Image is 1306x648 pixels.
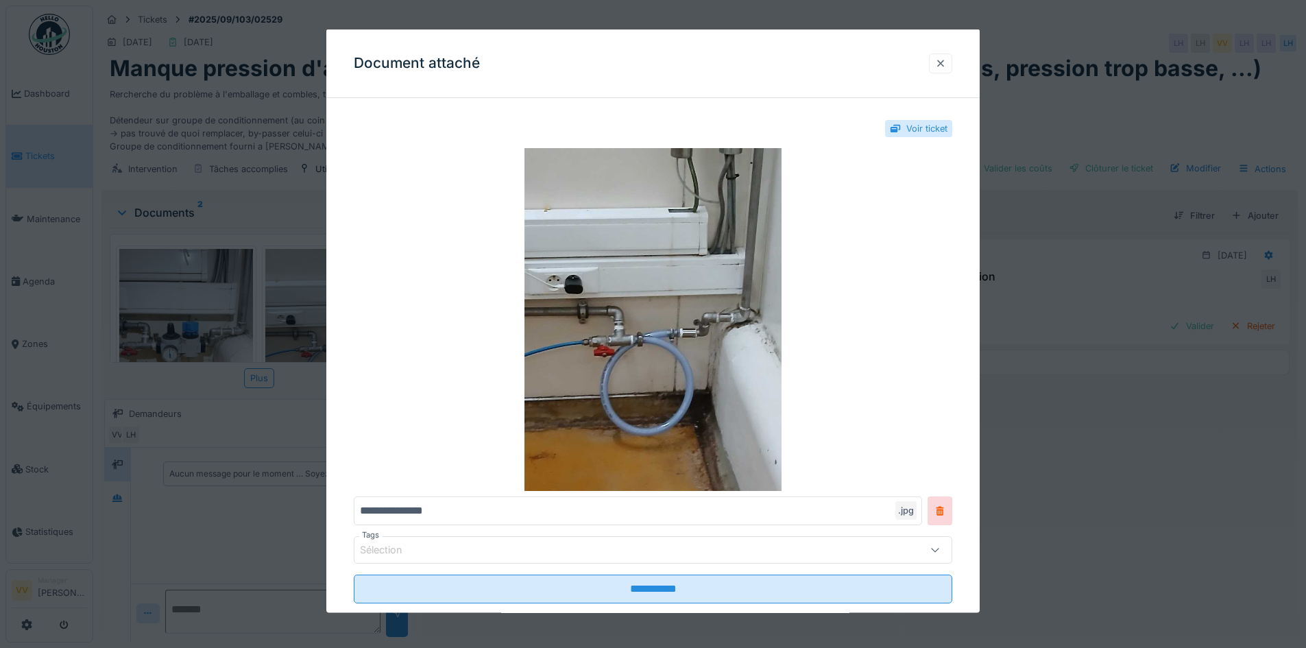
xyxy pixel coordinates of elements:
img: d791afce-ea71-4368-8424-6f4d740f2e51-20250922_094617.jpg [354,148,952,491]
label: Tags [359,529,382,541]
div: .jpg [895,501,917,520]
div: Sélection [360,542,422,557]
h3: Document attaché [354,55,480,72]
div: Voir ticket [906,122,947,135]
